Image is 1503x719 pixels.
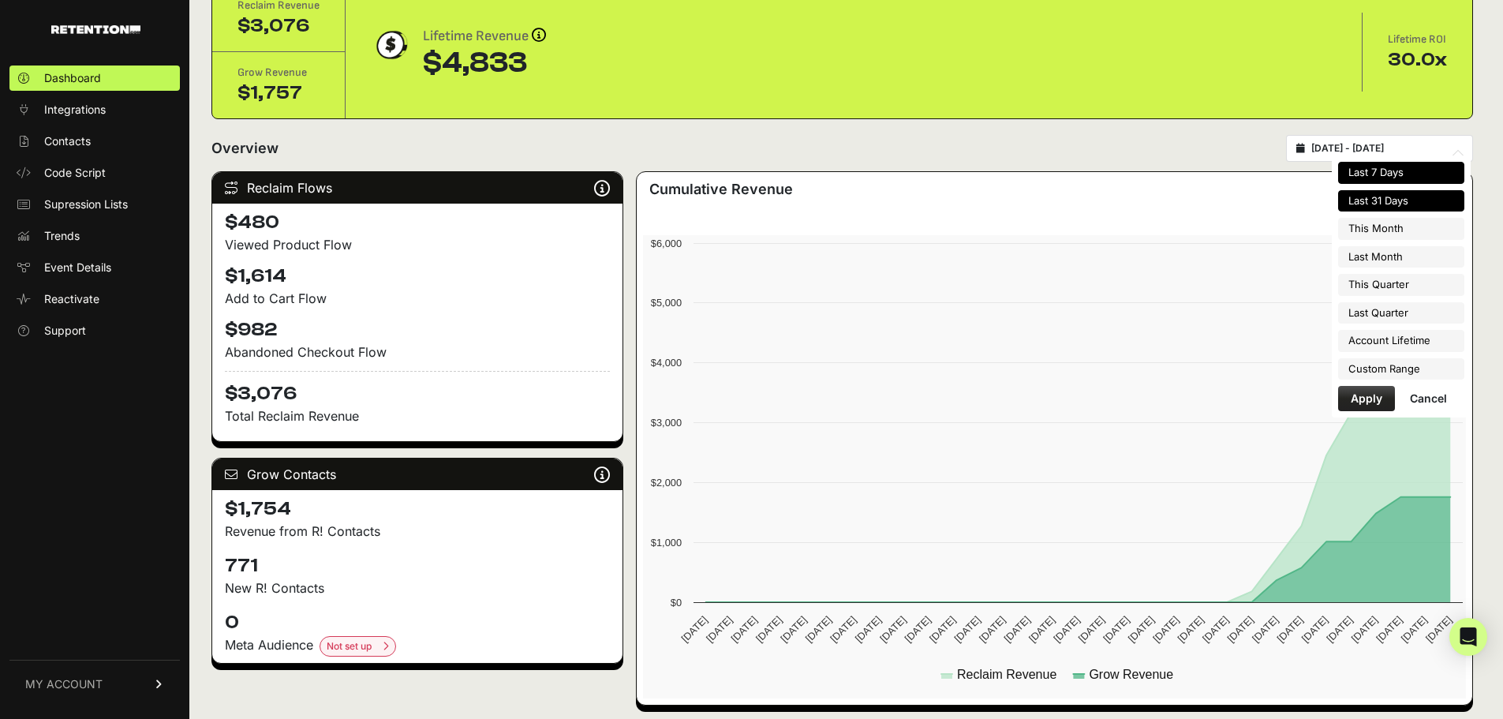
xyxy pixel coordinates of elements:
div: $1,757 [237,81,320,106]
div: Meta Audience [225,635,610,657]
h4: $982 [225,317,610,343]
text: [DATE] [1002,614,1033,645]
img: Retention.com [51,25,140,34]
span: Trends [44,228,80,244]
h4: 0 [225,610,610,635]
text: [DATE] [1176,614,1206,645]
span: Supression Lists [44,197,128,212]
text: [DATE] [828,614,859,645]
li: Custom Range [1338,358,1464,380]
h2: Overview [211,137,279,159]
text: $6,000 [651,238,682,249]
text: [DATE] [1150,614,1181,645]
img: dollar-coin-05c43ed7efb7bc0c12610022525b4bbbb207c7efeef5aecc26f025e68dcafac9.png [371,25,410,65]
text: [DATE] [1399,614,1430,645]
text: Grow Revenue [1090,668,1174,681]
text: [DATE] [1076,614,1107,645]
h4: $1,614 [225,264,610,289]
a: Support [9,318,180,343]
div: Grow Contacts [212,459,623,490]
text: [DATE] [779,614,809,645]
text: [DATE] [903,614,933,645]
span: Dashboard [44,70,101,86]
li: Last 31 Days [1338,190,1464,212]
span: Support [44,323,86,339]
h3: Cumulative Revenue [649,178,793,200]
a: MY ACCOUNT [9,660,180,708]
p: New R! Contacts [225,579,610,597]
div: Lifetime ROI [1388,32,1447,47]
p: Total Reclaim Revenue [225,406,610,425]
button: Cancel [1397,386,1460,411]
span: Code Script [44,165,106,181]
text: [DATE] [977,614,1008,645]
div: $3,076 [237,13,320,39]
text: [DATE] [1052,614,1082,645]
text: [DATE] [853,614,884,645]
text: [DATE] [753,614,784,645]
div: $4,833 [423,47,546,79]
div: Open Intercom Messenger [1449,618,1487,656]
text: [DATE] [1101,614,1132,645]
h4: 771 [225,553,610,579]
text: [DATE] [1374,614,1405,645]
text: [DATE] [729,614,760,645]
a: Reactivate [9,286,180,312]
a: Event Details [9,255,180,280]
li: This Quarter [1338,274,1464,296]
text: [DATE] [878,614,909,645]
div: Reclaim Flows [212,172,623,204]
h4: $480 [225,210,610,235]
div: Viewed Product Flow [225,235,610,254]
a: Contacts [9,129,180,154]
text: [DATE] [1026,614,1057,645]
span: Reactivate [44,291,99,307]
text: [DATE] [1423,614,1454,645]
a: Code Script [9,160,180,185]
li: Last 7 Days [1338,162,1464,184]
li: This Month [1338,218,1464,240]
span: Event Details [44,260,111,275]
text: $2,000 [651,477,682,489]
text: [DATE] [952,614,983,645]
span: Integrations [44,102,106,118]
text: [DATE] [1349,614,1380,645]
li: Last Month [1338,246,1464,268]
text: $0 [671,597,682,609]
button: Apply [1338,386,1395,411]
a: Dashboard [9,66,180,91]
div: 30.0x [1388,47,1447,73]
h4: $3,076 [225,371,610,406]
div: Add to Cart Flow [225,289,610,308]
text: [DATE] [679,614,710,645]
text: [DATE] [1126,614,1157,645]
text: [DATE] [927,614,958,645]
a: Integrations [9,97,180,122]
text: [DATE] [1250,614,1281,645]
text: [DATE] [1325,614,1355,645]
div: Grow Revenue [237,65,320,81]
p: Revenue from R! Contacts [225,522,610,541]
text: $3,000 [651,417,682,429]
div: Lifetime Revenue [423,25,546,47]
text: [DATE] [1275,614,1306,645]
li: Account Lifetime [1338,330,1464,352]
text: $5,000 [651,297,682,309]
a: Trends [9,223,180,249]
text: [DATE] [704,614,735,645]
text: Reclaim Revenue [957,668,1056,681]
h4: $1,754 [225,496,610,522]
span: MY ACCOUNT [25,676,103,692]
text: $4,000 [651,357,682,369]
div: Abandoned Checkout Flow [225,343,610,361]
a: Supression Lists [9,192,180,217]
text: [DATE] [1225,614,1256,645]
text: [DATE] [1299,614,1330,645]
text: [DATE] [803,614,834,645]
text: [DATE] [1200,614,1231,645]
text: $1,000 [651,537,682,549]
li: Last Quarter [1338,302,1464,324]
span: Contacts [44,133,91,149]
